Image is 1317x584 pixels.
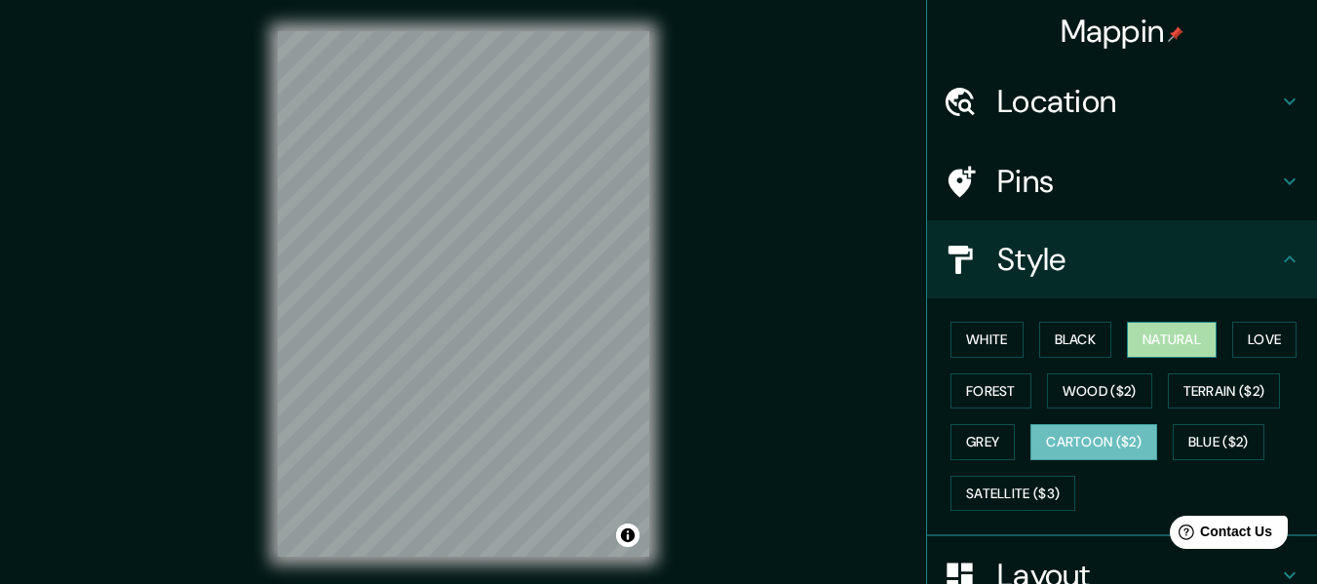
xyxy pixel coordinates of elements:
button: Wood ($2) [1047,373,1152,409]
div: Pins [927,142,1317,220]
h4: Location [997,82,1278,121]
iframe: Help widget launcher [1143,508,1296,563]
canvas: Map [278,31,649,557]
button: Terrain ($2) [1168,373,1281,409]
button: White [950,322,1024,358]
img: pin-icon.png [1168,26,1183,42]
h4: Style [997,240,1278,279]
button: Toggle attribution [616,524,639,547]
div: Style [927,220,1317,298]
h4: Pins [997,162,1278,201]
h4: Mappin [1061,12,1184,51]
button: Grey [950,424,1015,460]
button: Natural [1127,322,1217,358]
div: Location [927,62,1317,140]
button: Cartoon ($2) [1030,424,1157,460]
button: Blue ($2) [1173,424,1264,460]
button: Black [1039,322,1112,358]
button: Forest [950,373,1031,409]
button: Satellite ($3) [950,476,1075,512]
button: Love [1232,322,1297,358]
